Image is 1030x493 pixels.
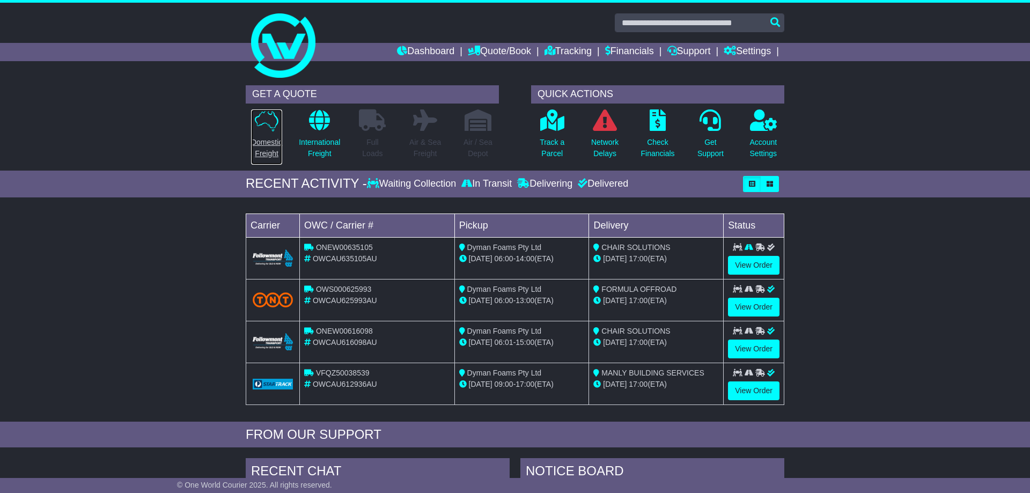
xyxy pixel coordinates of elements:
a: AccountSettings [749,109,778,165]
span: CHAIR SOLUTIONS [601,327,670,335]
div: - (ETA) [459,295,585,306]
a: NetworkDelays [591,109,619,165]
td: OWC / Carrier # [300,214,455,237]
div: QUICK ACTIONS [531,85,784,104]
span: VFQZ50038539 [316,369,370,377]
span: OWCAU612936AU [313,380,377,388]
span: 15:00 [516,338,534,347]
span: [DATE] [603,338,627,347]
span: [DATE] [603,296,627,305]
img: Followmont_Transport.png [253,249,293,267]
span: MANLY BUILDING SERVICES [601,369,704,377]
div: (ETA) [593,379,719,390]
span: OWS000625993 [316,285,372,293]
p: Check Financials [641,137,675,159]
a: Dashboard [397,43,454,61]
span: 17:00 [629,380,648,388]
a: Financials [605,43,654,61]
span: 09:00 [495,380,513,388]
span: [DATE] [469,380,492,388]
a: Quote/Book [468,43,531,61]
p: Full Loads [359,137,386,159]
p: Domestic Freight [251,137,282,159]
span: 13:00 [516,296,534,305]
p: Network Delays [591,137,619,159]
div: In Transit [459,178,514,190]
div: RECENT CHAT [246,458,510,487]
span: [DATE] [603,380,627,388]
span: 06:01 [495,338,513,347]
a: View Order [728,256,779,275]
img: TNT_Domestic.png [253,292,293,307]
span: 17:00 [516,380,534,388]
td: Status [724,214,784,237]
p: International Freight [299,137,340,159]
span: OWCAU616098AU [313,338,377,347]
p: Air / Sea Depot [464,137,492,159]
span: 06:00 [495,254,513,263]
span: [DATE] [469,296,492,305]
p: Account Settings [750,137,777,159]
a: View Order [728,340,779,358]
a: Tracking [545,43,592,61]
div: FROM OUR SUPPORT [246,427,784,443]
div: (ETA) [593,337,719,348]
div: NOTICE BOARD [520,458,784,487]
img: GetCarrierServiceLogo [253,379,293,389]
div: (ETA) [593,253,719,264]
a: View Order [728,298,779,317]
a: GetSupport [697,109,724,165]
span: CHAIR SOLUTIONS [601,243,670,252]
p: Get Support [697,137,724,159]
div: Waiting Collection [367,178,459,190]
a: Support [667,43,711,61]
div: RECENT ACTIVITY - [246,176,367,192]
td: Carrier [246,214,300,237]
span: [DATE] [603,254,627,263]
span: OWCAU635105AU [313,254,377,263]
span: Dyman Foams Pty Ltd [467,327,542,335]
span: 17:00 [629,338,648,347]
span: OWCAU625993AU [313,296,377,305]
a: View Order [728,381,779,400]
div: - (ETA) [459,379,585,390]
span: 17:00 [629,296,648,305]
a: DomesticFreight [251,109,283,165]
span: ONEW00635105 [316,243,373,252]
span: [DATE] [469,338,492,347]
p: Air & Sea Freight [409,137,441,159]
span: 17:00 [629,254,648,263]
span: Dyman Foams Pty Ltd [467,369,542,377]
div: Delivered [575,178,628,190]
span: ONEW00616098 [316,327,373,335]
span: 14:00 [516,254,534,263]
div: GET A QUOTE [246,85,499,104]
span: FORMULA OFFROAD [601,285,676,293]
div: - (ETA) [459,337,585,348]
td: Delivery [589,214,724,237]
div: Delivering [514,178,575,190]
span: Dyman Foams Pty Ltd [467,243,542,252]
span: © One World Courier 2025. All rights reserved. [177,481,332,489]
a: InternationalFreight [298,109,341,165]
a: CheckFinancials [641,109,675,165]
img: Followmont_Transport.png [253,333,293,351]
td: Pickup [454,214,589,237]
a: Track aParcel [539,109,565,165]
span: [DATE] [469,254,492,263]
p: Track a Parcel [540,137,564,159]
div: - (ETA) [459,253,585,264]
span: 06:00 [495,296,513,305]
span: Dyman Foams Pty Ltd [467,285,542,293]
a: Settings [724,43,771,61]
div: (ETA) [593,295,719,306]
